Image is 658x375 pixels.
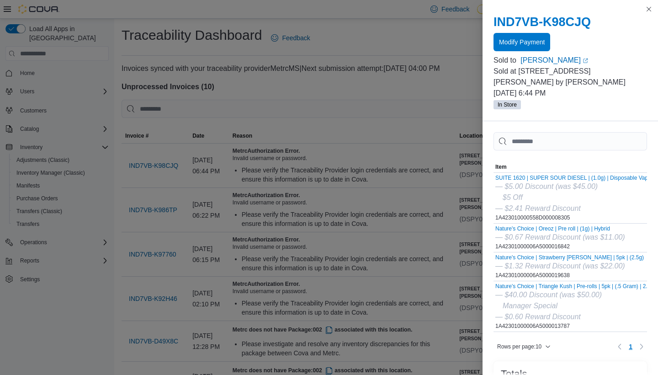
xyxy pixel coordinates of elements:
i: Manager Special [503,302,557,310]
a: [PERSON_NAME]External link [520,55,647,66]
span: Rows per page : 10 [497,343,541,350]
span: 1 [629,342,632,351]
div: — $0.67 Reward Discount (was $11.00) [495,232,625,243]
span: In Store [498,101,517,109]
div: — $40.00 Discount (was $50.00) [495,289,653,300]
button: Nature's Choice | Strawberry [PERSON_NAME] | 5pk | (2.5g) [495,254,644,261]
nav: Pagination for table: MemoryTable from EuiInMemoryTable [614,339,647,354]
div: 1A42301000006A5000016842 [495,225,625,250]
span: Item [495,163,507,171]
p: Sold at [STREET_ADDRESS][PERSON_NAME] by [PERSON_NAME] [493,66,647,88]
button: Next page [636,341,647,352]
input: This is a search bar. As you type, the results lower in the page will automatically filter. [493,132,647,150]
button: Nature's Choice | Oreoz | Pre roll | (1g) | Hybrid [495,225,625,232]
ul: Pagination for table: MemoryTable from EuiInMemoryTable [625,339,636,354]
i: $5 Off [503,193,523,201]
h2: IND7VB-K98CJQ [493,15,647,29]
div: — $0.60 Reward Discount [495,311,653,322]
div: — $1.32 Reward Discount (was $22.00) [495,261,644,272]
button: Modify Payment [493,33,550,51]
button: Previous page [614,341,625,352]
button: Nature's Choice | Triangle Kush | Pre-rolls | 5pk | (.5 Gram) | 2.5g [495,283,653,289]
div: 1A42301000006A5000019638 [495,254,644,279]
span: In Store [493,100,521,109]
div: 1A42301000006A5000013787 [495,283,653,330]
div: Sold to [493,55,519,66]
button: Rows per page:10 [493,341,554,352]
button: Page 1 of 1 [625,339,636,354]
span: Modify Payment [499,37,545,47]
svg: External link [583,58,588,64]
button: Close this dialog [643,4,654,15]
p: [DATE] 6:44 PM [493,88,647,99]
